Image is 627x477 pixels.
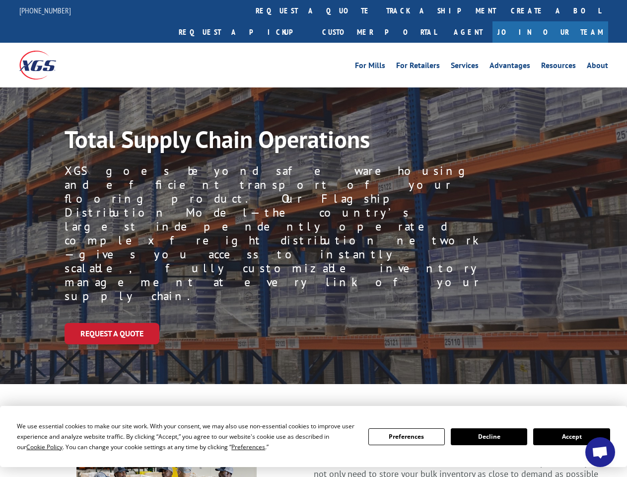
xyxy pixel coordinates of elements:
a: Open chat [585,437,615,467]
p: XGS goes beyond safe warehousing and efficient transport of your flooring product. Our Flagship D... [65,164,481,303]
a: For Mills [355,62,385,73]
button: Preferences [368,428,445,445]
a: Request a pickup [171,21,315,43]
button: Decline [451,428,527,445]
a: Agent [444,21,492,43]
a: [PHONE_NUMBER] [19,5,71,15]
a: Customer Portal [315,21,444,43]
div: We use essential cookies to make our site work. With your consent, we may also use non-essential ... [17,421,356,452]
button: Accept [533,428,610,445]
a: Request a Quote [65,323,159,344]
span: Preferences [231,443,265,451]
a: About [587,62,608,73]
a: Services [451,62,479,73]
a: Advantages [489,62,530,73]
span: Cookie Policy [26,443,63,451]
h1: Total Supply Chain Operations [65,127,467,156]
a: Join Our Team [492,21,608,43]
a: For Retailers [396,62,440,73]
a: Resources [541,62,576,73]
